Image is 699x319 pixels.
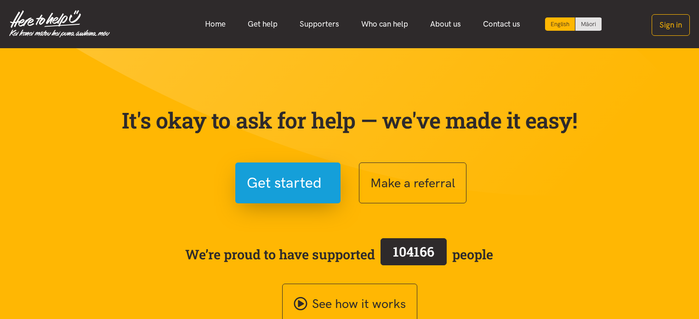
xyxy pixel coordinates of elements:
[545,17,575,31] div: Current language
[9,10,110,38] img: Home
[652,14,690,36] button: Sign in
[350,14,419,34] a: Who can help
[120,107,580,134] p: It's okay to ask for help — we've made it easy!
[237,14,289,34] a: Get help
[185,236,493,272] span: We’re proud to have supported people
[194,14,237,34] a: Home
[393,243,434,260] span: 104166
[575,17,602,31] a: Switch to Te Reo Māori
[359,162,466,203] button: Make a referral
[545,17,602,31] div: Language toggle
[375,236,452,272] a: 104166
[472,14,531,34] a: Contact us
[419,14,472,34] a: About us
[247,171,322,195] span: Get started
[235,162,341,203] button: Get started
[289,14,350,34] a: Supporters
